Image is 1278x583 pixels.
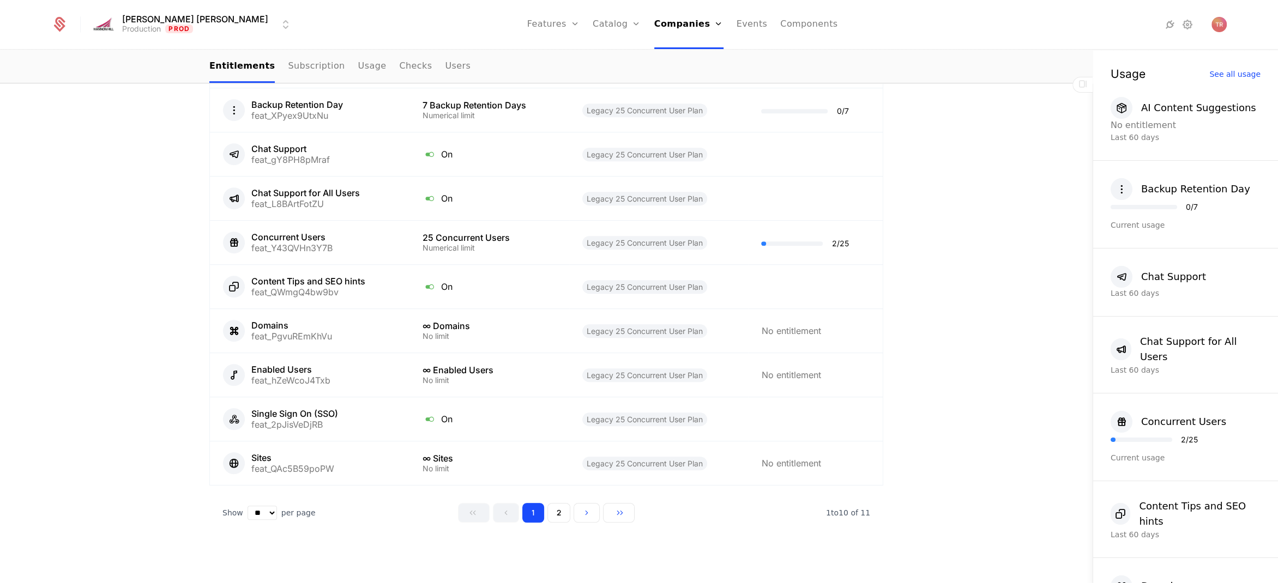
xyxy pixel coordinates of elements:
[423,280,556,294] div: On
[251,420,338,429] div: feat_2pJisVeDjRB
[1111,178,1250,200] button: Backup Retention Day
[1209,70,1261,78] div: See all usage
[574,503,600,523] button: Go to next page
[445,51,471,83] a: Users
[1141,414,1226,429] div: Concurrent Users
[122,23,161,34] div: Production
[582,412,707,426] span: Legacy 25 Concurrent User Plan
[209,51,883,83] nav: Main
[582,368,707,382] span: Legacy 25 Concurrent User Plan
[423,233,556,242] div: 25 Concurrent Users
[1111,266,1206,288] button: Chat Support
[423,332,556,340] div: No limit
[458,503,635,523] div: Page navigation
[251,199,360,208] div: feat_L8BArtFotZU
[1111,452,1261,463] div: Current usage
[826,508,860,517] span: 1 to 10 of
[547,503,570,523] button: Go to page 2
[761,458,821,469] span: No entitlement
[209,51,471,83] ul: Choose Sub Page
[1111,499,1261,529] button: Content Tips and SEO hints
[1140,334,1261,365] div: Chat Support for All Users
[522,503,544,523] button: Go to page 1
[251,233,333,241] div: Concurrent Users
[288,51,345,83] a: Subscription
[423,147,556,161] div: On
[423,412,556,426] div: On
[251,321,332,330] div: Domains
[251,111,343,120] div: feat_XPyex9UtxNu
[423,244,556,252] div: Numerical limit
[423,454,556,463] div: ∞ Sites
[1111,334,1261,365] button: Chat Support for All Users
[826,508,870,517] span: 11
[209,503,883,523] div: Table pagination
[1111,411,1226,433] button: Concurrent Users
[423,101,556,110] div: 7 Backup Retention Days
[1181,436,1198,444] div: 2 / 25
[251,376,330,385] div: feat_hZeWcoJ4Txb
[251,332,332,341] div: feat_PgvuREmKhVu
[1111,288,1261,299] div: Last 60 days
[423,321,556,330] div: ∞ Domains
[423,191,556,205] div: On
[91,16,117,33] img: Hannon Hill
[251,189,360,197] div: Chat Support for All Users
[603,503,635,523] button: Go to last page
[423,112,556,119] div: Numerical limit
[423,366,556,374] div: ∞ Enabled Users
[399,51,432,83] a: Checks
[1211,17,1227,32] img: Tim Reilly
[1141,181,1250,197] div: Backup Retention Day
[1111,365,1261,375] div: Last 60 days
[358,51,387,83] a: Usage
[251,244,333,252] div: feat_Y43QVHn3Y7B
[582,324,707,338] span: Legacy 25 Concurrent User Plan
[251,409,338,418] div: Single Sign On (SSO)
[251,288,365,296] div: feat_QWmgQ4bw9bv
[423,465,556,472] div: No limit
[122,15,268,23] span: [PERSON_NAME] [PERSON_NAME]
[1111,132,1261,143] div: Last 60 days
[761,369,821,380] span: No entitlement
[1111,120,1176,130] span: No entitlement
[1181,18,1194,31] a: Settings
[582,280,707,294] span: Legacy 25 Concurrent User Plan
[94,13,292,37] button: Select environment
[222,507,243,518] span: Show
[251,144,330,153] div: Chat Support
[831,240,848,247] div: 2 / 25
[251,453,334,462] div: Sites
[248,506,277,520] select: Select page size
[251,464,334,473] div: feat_QAc5B59poPW
[1139,499,1261,529] div: Content Tips and SEO hints
[251,277,365,286] div: Content Tips and SEO hints
[458,503,490,523] button: Go to first page
[1111,97,1256,119] button: AI Content Suggestions
[1164,18,1177,31] a: Integrations
[1141,269,1206,284] div: Chat Support
[1211,17,1227,32] button: Open user button
[165,25,193,33] span: Prod
[493,503,519,523] button: Go to previous page
[1111,529,1261,540] div: Last 60 days
[251,100,343,109] div: Backup Retention Day
[251,155,330,164] div: feat_gY8PH8pMraf
[582,104,707,117] span: Legacy 25 Concurrent User Plan
[1141,100,1256,116] div: AI Content Suggestions
[1111,220,1261,230] div: Current usage
[209,51,275,83] a: Entitlements
[1111,68,1146,80] div: Usage
[582,457,707,470] span: Legacy 25 Concurrent User Plan
[281,507,316,518] span: per page
[582,192,707,205] span: Legacy 25 Concurrent User Plan
[251,365,330,374] div: Enabled Users
[836,107,848,115] div: 0 / 7
[582,236,707,250] span: Legacy 25 Concurrent User Plan
[1186,203,1198,211] div: 0 / 7
[761,325,821,336] span: No entitlement
[582,148,707,161] span: Legacy 25 Concurrent User Plan
[423,376,556,384] div: No limit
